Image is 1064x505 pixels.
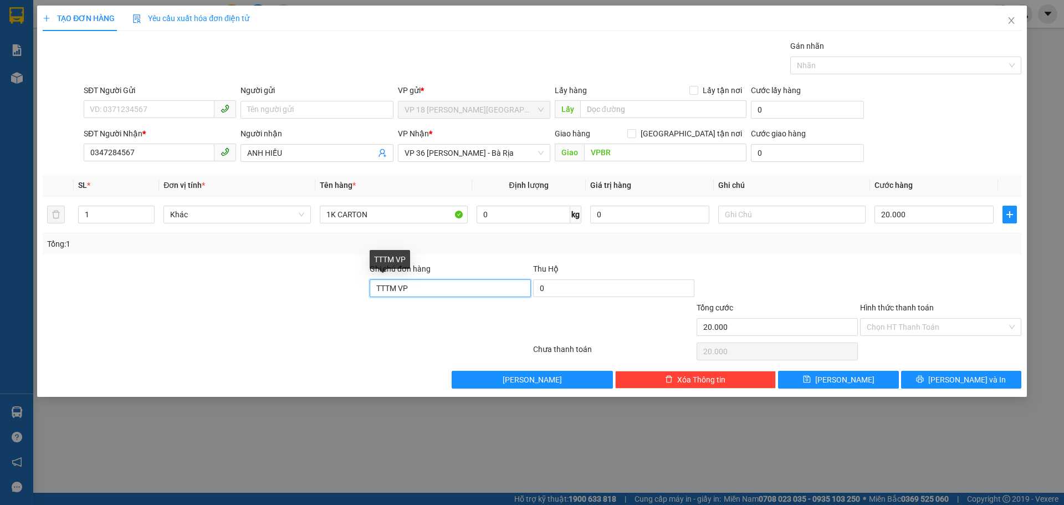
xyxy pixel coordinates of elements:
[1002,206,1017,223] button: plus
[43,14,50,22] span: plus
[405,145,544,161] span: VP 36 Lê Thành Duy - Bà Rịa
[378,149,387,157] span: user-add
[714,175,870,196] th: Ghi chú
[47,238,411,250] div: Tổng: 1
[928,374,1006,386] span: [PERSON_NAME] và In
[163,181,205,190] span: Đơn vị tính
[533,264,559,273] span: Thu Hộ
[677,374,725,386] span: Xóa Thông tin
[221,104,229,113] span: phone
[47,206,65,223] button: delete
[636,127,746,140] span: [GEOGRAPHIC_DATA] tận nơi
[555,129,590,138] span: Giao hàng
[996,6,1027,37] button: Close
[555,144,584,161] span: Giao
[790,42,824,50] label: Gán nhãn
[803,375,811,384] span: save
[132,14,249,23] span: Yêu cầu xuất hóa đơn điện tử
[43,14,115,23] span: TẠO ĐƠN HÀNG
[751,144,864,162] input: Cước giao hàng
[815,374,874,386] span: [PERSON_NAME]
[615,371,776,389] button: deleteXóa Thông tin
[698,84,746,96] span: Lấy tận nơi
[132,14,141,23] img: icon
[555,86,587,95] span: Lấy hàng
[555,100,580,118] span: Lấy
[590,181,631,190] span: Giá trị hàng
[170,206,304,223] span: Khác
[532,343,695,363] div: Chưa thanh toán
[503,374,562,386] span: [PERSON_NAME]
[697,303,733,312] span: Tổng cước
[570,206,581,223] span: kg
[84,84,236,96] div: SĐT Người Gửi
[221,147,229,156] span: phone
[860,303,934,312] label: Hình thức thanh toán
[580,100,746,118] input: Dọc đường
[370,250,410,269] div: TTTM VP
[84,127,236,140] div: SĐT Người Nhận
[1007,16,1016,25] span: close
[751,86,801,95] label: Cước lấy hàng
[751,129,806,138] label: Cước giao hàng
[398,129,429,138] span: VP Nhận
[241,84,393,96] div: Người gửi
[874,181,913,190] span: Cước hàng
[901,371,1021,389] button: printer[PERSON_NAME] và In
[778,371,898,389] button: save[PERSON_NAME]
[370,279,531,297] input: Ghi chú đơn hàng
[405,101,544,118] span: VP 18 Nguyễn Thái Bình - Quận 1
[370,264,431,273] label: Ghi chú đơn hàng
[584,144,746,161] input: Dọc đường
[751,101,864,119] input: Cước lấy hàng
[590,206,709,223] input: 0
[398,84,550,96] div: VP gửi
[78,181,87,190] span: SL
[1003,210,1016,219] span: plus
[241,127,393,140] div: Người nhận
[916,375,924,384] span: printer
[320,206,467,223] input: VD: Bàn, Ghế
[509,181,549,190] span: Định lượng
[320,181,356,190] span: Tên hàng
[452,371,613,389] button: [PERSON_NAME]
[718,206,866,223] input: Ghi Chú
[665,375,673,384] span: delete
